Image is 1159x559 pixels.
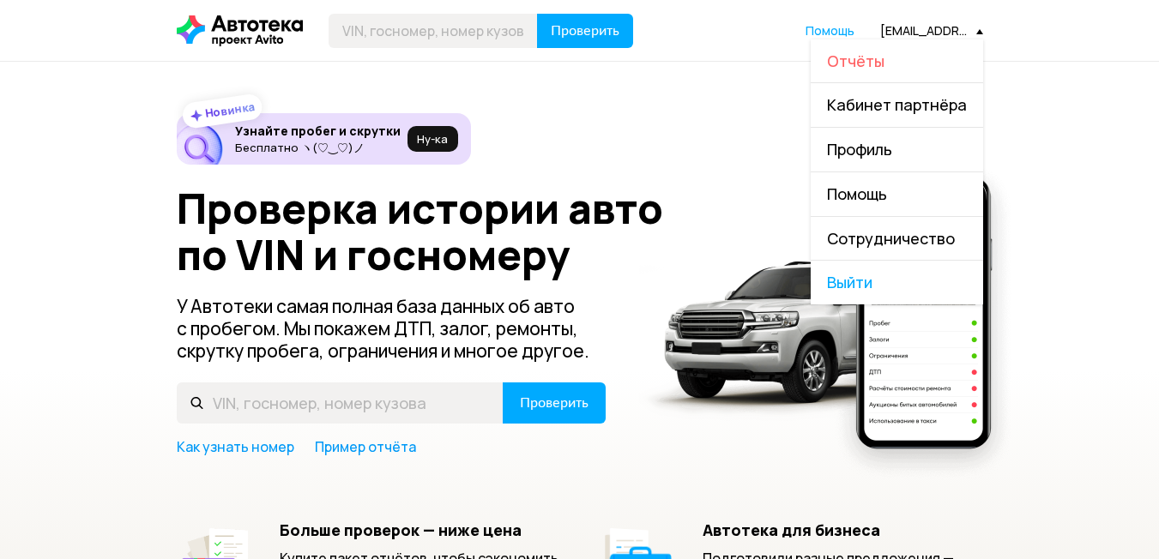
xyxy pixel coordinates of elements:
button: Проверить [503,382,606,424]
input: VIN, госномер, номер кузова [177,382,504,424]
span: Выйти [811,261,983,304]
a: Как узнать номер [177,437,294,456]
span: Отчёты [827,51,884,71]
strong: Новинка [203,99,256,121]
a: Отчёты [811,39,983,83]
a: Помощь [806,22,854,39]
a: Пример отчёта [315,437,416,456]
p: Бесплатно ヽ(♡‿♡)ノ [235,141,401,154]
p: У Автотеки самая полная база данных об авто с пробегом. Мы покажем ДТП, залог, ремонты, скрутку п... [177,295,607,362]
h5: Автотека для бизнеса [703,520,983,539]
h5: Больше проверок — ниже цена [280,520,560,539]
span: Сотрудничество [827,228,955,249]
div: [EMAIL_ADDRESS][DOMAIN_NAME] [880,22,983,39]
a: Профиль [811,128,983,171]
span: Проверить [551,24,619,38]
input: VIN, госномер, номер кузова [329,14,538,48]
button: Проверить [537,14,633,48]
a: Помощь [811,172,983,216]
span: Кабинет партнёра [827,94,967,115]
span: Проверить [520,396,589,410]
a: Кабинет партнёра [811,83,983,127]
h1: Проверка истории авто по VIN и госномеру [177,185,689,278]
a: Сотрудничество [811,217,983,261]
span: Помощь [827,183,887,204]
span: Профиль [827,139,892,159]
span: Ну‑ка [417,132,448,146]
h6: Узнайте пробег и скрутки [235,123,401,139]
